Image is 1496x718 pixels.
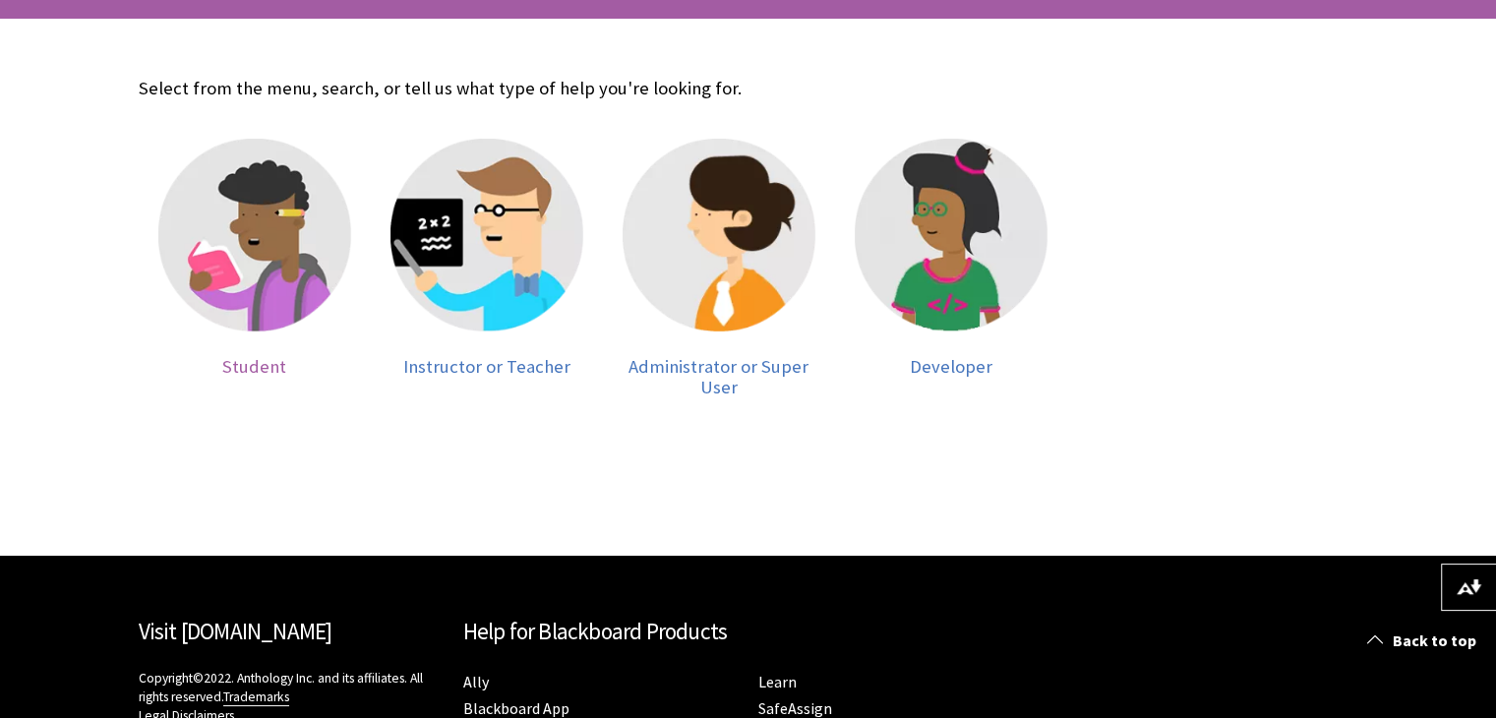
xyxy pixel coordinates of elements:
span: Developer [910,355,992,378]
a: Ally [463,672,489,692]
img: Instructor [390,139,583,331]
img: Student [158,139,351,331]
span: Instructor or Teacher [403,355,570,378]
img: Administrator [623,139,815,331]
a: Learn [758,672,797,692]
p: Select from the menu, search, or tell us what type of help you're looking for. [139,76,1067,101]
a: Instructor Instructor or Teacher [390,139,583,398]
a: Trademarks [223,688,289,706]
span: Student [222,355,286,378]
a: Administrator Administrator or Super User [623,139,815,398]
a: Developer [855,139,1047,398]
h2: Help for Blackboard Products [463,615,1034,649]
a: Student Student [158,139,351,398]
a: Back to top [1352,623,1496,659]
span: Administrator or Super User [628,355,808,399]
a: Visit [DOMAIN_NAME] [139,617,332,645]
